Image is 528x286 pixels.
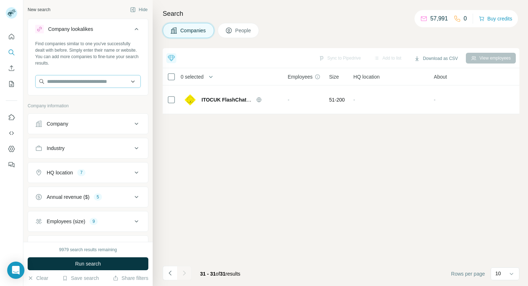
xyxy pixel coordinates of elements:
[288,97,290,103] span: -
[47,169,73,176] div: HQ location
[235,27,252,34] span: People
[89,218,98,225] div: 9
[28,188,148,206] button: Annual revenue ($)5
[434,73,447,80] span: About
[47,120,68,127] div: Company
[6,158,17,171] button: Feedback
[59,247,117,253] div: 9979 search results remaining
[125,4,153,15] button: Hide
[94,194,102,200] div: 5
[47,193,89,201] div: Annual revenue ($)
[6,46,17,59] button: Search
[200,271,216,277] span: 31 - 31
[184,94,196,106] img: Logo of ITOCUK FlashChat v4.7.12
[430,14,448,23] p: 57,991
[35,41,141,66] div: Find companies similar to one you've successfully dealt with before. Simply enter their name or w...
[28,140,148,157] button: Industry
[495,270,501,277] p: 10
[28,237,148,254] button: Technologies
[48,25,93,33] div: Company lookalikes
[434,97,436,103] span: -
[6,62,17,75] button: Enrich CSV
[6,78,17,90] button: My lists
[62,275,99,282] button: Save search
[28,20,148,41] button: Company lookalikes
[47,145,65,152] div: Industry
[288,73,312,80] span: Employees
[28,213,148,230] button: Employees (size)9
[180,27,207,34] span: Companies
[216,271,220,277] span: of
[7,262,24,279] div: Open Intercom Messenger
[28,164,148,181] button: HQ location7
[202,97,265,103] span: ITOCUK FlashChat v4.7.12
[451,270,485,277] span: Rows per page
[163,266,177,280] button: Navigate to previous page
[28,275,48,282] button: Clear
[163,9,519,19] h4: Search
[28,6,50,13] div: New search
[75,260,101,267] span: Run search
[77,169,85,176] div: 7
[6,7,17,19] img: Avatar
[353,73,380,80] span: HQ location
[6,142,17,155] button: Dashboard
[113,275,148,282] button: Share filters
[409,53,463,64] button: Download as CSV
[28,115,148,132] button: Company
[6,30,17,43] button: Quick start
[464,14,467,23] p: 0
[6,111,17,124] button: Use Surfe on LinkedIn
[6,127,17,140] button: Use Surfe API
[47,218,85,225] div: Employees (size)
[28,103,148,109] p: Company information
[329,73,339,80] span: Size
[200,271,240,277] span: results
[479,14,512,24] button: Buy credits
[220,271,226,277] span: 31
[353,97,355,103] span: -
[329,96,345,103] span: 51-200
[28,257,148,270] button: Run search
[181,73,204,80] span: 0 selected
